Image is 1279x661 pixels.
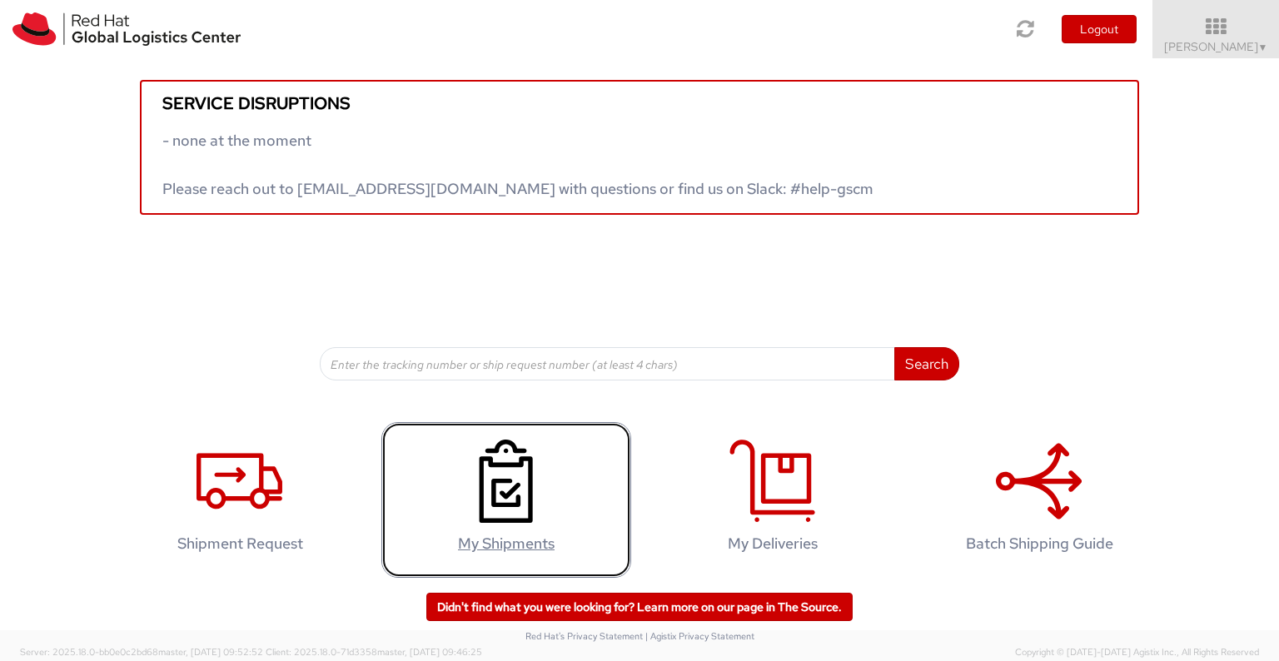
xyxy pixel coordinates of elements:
input: Enter the tracking number or ship request number (at least 4 chars) [320,347,895,380]
a: Didn't find what you were looking for? Learn more on our page in The Source. [426,593,853,621]
span: Server: 2025.18.0-bb0e0c2bd68 [20,646,263,658]
span: - none at the moment Please reach out to [EMAIL_ADDRESS][DOMAIN_NAME] with questions or find us o... [162,131,873,198]
span: Copyright © [DATE]-[DATE] Agistix Inc., All Rights Reserved [1015,646,1259,659]
a: Service disruptions - none at the moment Please reach out to [EMAIL_ADDRESS][DOMAIN_NAME] with qu... [140,80,1139,215]
a: | Agistix Privacy Statement [645,630,754,642]
span: master, [DATE] 09:46:25 [377,646,482,658]
a: Red Hat's Privacy Statement [525,630,643,642]
a: My Deliveries [648,422,898,578]
span: ▼ [1258,41,1268,54]
img: rh-logistics-00dfa346123c4ec078e1.svg [12,12,241,46]
a: Shipment Request [115,422,365,578]
span: Client: 2025.18.0-71d3358 [266,646,482,658]
h4: My Deliveries [665,535,880,552]
a: My Shipments [381,422,631,578]
button: Search [894,347,959,380]
h5: Service disruptions [162,94,1117,112]
h4: Shipment Request [132,535,347,552]
a: Batch Shipping Guide [914,422,1164,578]
span: master, [DATE] 09:52:52 [158,646,263,658]
button: Logout [1062,15,1137,43]
h4: Batch Shipping Guide [932,535,1147,552]
h4: My Shipments [399,535,614,552]
span: [PERSON_NAME] [1164,39,1268,54]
